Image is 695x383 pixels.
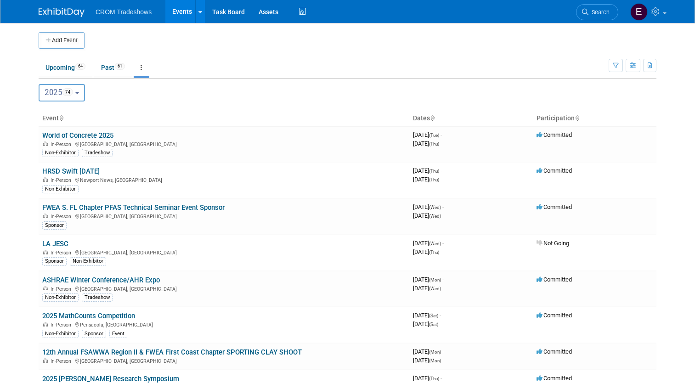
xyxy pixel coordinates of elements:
[82,149,113,157] div: Tradeshow
[62,88,73,96] span: 74
[42,176,406,183] div: Newport News, [GEOGRAPHIC_DATA]
[39,32,85,49] button: Add Event
[429,214,441,219] span: (Wed)
[42,330,79,338] div: Non-Exhibitor
[413,375,442,382] span: [DATE]
[413,212,441,219] span: [DATE]
[429,205,441,210] span: (Wed)
[430,114,435,122] a: Sort by Start Date
[429,376,439,381] span: (Thu)
[429,322,438,327] span: (Sat)
[537,131,572,138] span: Committed
[43,358,48,363] img: In-Person Event
[42,285,406,292] div: [GEOGRAPHIC_DATA], [GEOGRAPHIC_DATA]
[413,203,444,210] span: [DATE]
[42,357,406,364] div: [GEOGRAPHIC_DATA], [GEOGRAPHIC_DATA]
[43,322,48,327] img: In-Person Event
[429,277,441,282] span: (Mon)
[82,330,106,338] div: Sponsor
[39,84,85,101] button: 202574
[413,276,444,283] span: [DATE]
[42,212,406,220] div: [GEOGRAPHIC_DATA], [GEOGRAPHIC_DATA]
[413,176,439,183] span: [DATE]
[42,312,135,320] a: 2025 MathCounts Competition
[43,177,48,182] img: In-Person Event
[537,375,572,382] span: Committed
[537,276,572,283] span: Committed
[42,185,79,193] div: Non-Exhibitor
[442,240,444,247] span: -
[51,214,74,220] span: In-Person
[51,250,74,256] span: In-Person
[42,167,100,175] a: HRSD Swift [DATE]
[75,63,85,70] span: 64
[413,348,444,355] span: [DATE]
[413,248,439,255] span: [DATE]
[42,257,67,265] div: Sponsor
[429,358,441,363] span: (Mon)
[42,203,225,212] a: FWEA S. FL Chapter PFAS Technical Seminar Event Sponsor
[51,177,74,183] span: In-Person
[109,330,127,338] div: Event
[42,276,160,284] a: ASHRAE Winter Conference/AHR Expo
[429,250,439,255] span: (Thu)
[42,321,406,328] div: Pensacola, [GEOGRAPHIC_DATA]
[43,214,48,218] img: In-Person Event
[440,312,441,319] span: -
[575,114,579,122] a: Sort by Participation Type
[429,141,439,146] span: (Thu)
[441,131,442,138] span: -
[94,59,132,76] a: Past61
[42,221,67,230] div: Sponsor
[39,8,85,17] img: ExhibitDay
[537,203,572,210] span: Committed
[537,240,569,247] span: Not Going
[51,358,74,364] span: In-Person
[409,111,533,126] th: Dates
[43,250,48,254] img: In-Person Event
[413,131,442,138] span: [DATE]
[429,177,439,182] span: (Thu)
[533,111,656,126] th: Participation
[576,4,618,20] a: Search
[588,9,610,16] span: Search
[429,313,438,318] span: (Sat)
[537,312,572,319] span: Committed
[70,257,106,265] div: Non-Exhibitor
[42,248,406,256] div: [GEOGRAPHIC_DATA], [GEOGRAPHIC_DATA]
[429,286,441,291] span: (Wed)
[413,167,442,174] span: [DATE]
[442,203,444,210] span: -
[413,140,439,147] span: [DATE]
[442,276,444,283] span: -
[442,348,444,355] span: -
[39,59,92,76] a: Upcoming64
[441,167,442,174] span: -
[413,357,441,364] span: [DATE]
[537,348,572,355] span: Committed
[51,322,74,328] span: In-Person
[39,111,409,126] th: Event
[429,169,439,174] span: (Thu)
[96,8,152,16] span: CROM Tradeshows
[537,167,572,174] span: Committed
[42,131,113,140] a: World of Concrete 2025
[413,240,444,247] span: [DATE]
[42,240,68,248] a: LA JESC
[429,241,441,246] span: (Wed)
[51,286,74,292] span: In-Person
[42,140,406,147] div: [GEOGRAPHIC_DATA], [GEOGRAPHIC_DATA]
[51,141,74,147] span: In-Person
[413,312,441,319] span: [DATE]
[630,3,648,21] img: Emily Williams
[82,293,113,302] div: Tradeshow
[42,348,302,356] a: 12th Annual FSAWWA Region II & FWEA First Coast Chapter SPORTING CLAY SHOOT
[43,141,48,146] img: In-Person Event
[43,286,48,291] img: In-Person Event
[115,63,125,70] span: 61
[429,133,439,138] span: (Tue)
[59,114,63,122] a: Sort by Event Name
[429,349,441,355] span: (Mon)
[42,149,79,157] div: Non-Exhibitor
[45,88,73,97] span: 2025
